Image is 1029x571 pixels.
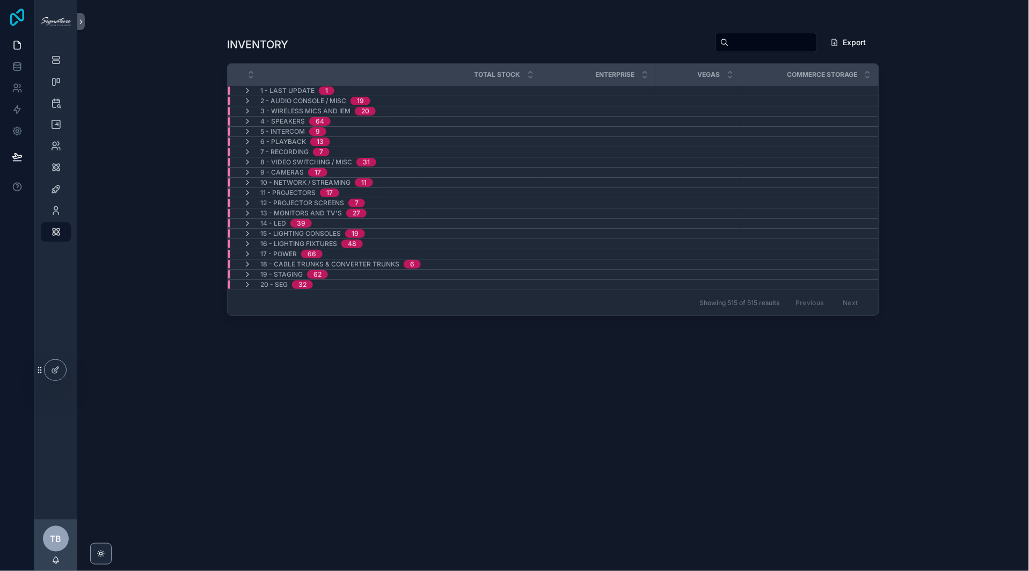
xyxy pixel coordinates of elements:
[260,138,306,146] span: 6 - Playback
[260,209,342,218] span: 13 - Monitors and TV's
[308,250,316,258] div: 66
[260,127,305,136] span: 5 - Intercom
[475,70,521,79] span: TOTAL STOCK
[313,270,322,279] div: 62
[822,33,875,52] button: Export
[260,97,346,105] span: 2 - Audio Console / Misc
[260,107,351,115] span: 3 - Wireless Mics and IEM
[410,260,414,269] div: 6
[357,97,364,105] div: 19
[260,250,297,258] span: 17 - Power
[316,117,324,126] div: 64
[260,240,337,248] span: 16 - Lighting Fixtures
[260,86,315,95] span: 1 - Last Update
[34,43,77,256] div: scrollable content
[698,70,720,79] span: VEGAS
[297,219,305,228] div: 39
[260,158,352,167] span: 8 - Video Switching / misc
[787,70,858,79] span: COMMERCE STORAGE
[355,199,359,207] div: 7
[596,70,635,79] span: ENTERPRISE
[326,189,333,197] div: 17
[298,280,306,289] div: 32
[260,219,286,228] span: 14 - LED
[363,158,370,167] div: 31
[260,189,316,197] span: 11 - Projectors
[260,260,399,269] span: 18 - Cable Trunks & Converter Trunks
[260,199,344,207] span: 12 - Projector Screens
[352,229,359,238] div: 19
[699,299,779,307] span: Showing 515 of 515 results
[348,240,356,248] div: 48
[50,532,62,545] span: TB
[260,178,351,187] span: 10 - Network / Streaming
[317,138,324,146] div: 13
[260,117,305,126] span: 4 - Speakers
[260,270,303,279] span: 19 - Staging
[260,168,304,177] span: 9 - Cameras
[353,209,360,218] div: 27
[361,178,367,187] div: 11
[227,37,288,52] h1: INVENTORY
[316,127,320,136] div: 9
[361,107,369,115] div: 20
[260,280,288,289] span: 20 - SEG
[41,17,71,26] img: App logo
[315,168,321,177] div: 17
[260,229,341,238] span: 15 - Lighting Consoles
[260,148,309,156] span: 7 - Recording
[325,86,328,95] div: 1
[319,148,323,156] div: 7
